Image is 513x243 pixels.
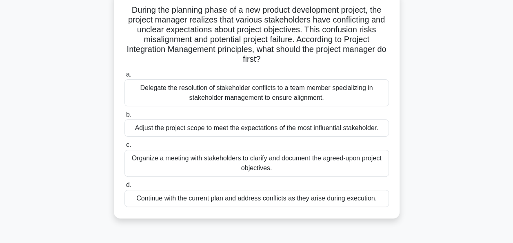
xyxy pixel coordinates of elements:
[126,181,131,188] span: d.
[124,190,389,207] div: Continue with the current plan and address conflicts as they arise during execution.
[126,141,131,148] span: c.
[124,5,390,65] h5: During the planning phase of a new product development project, the project manager realizes that...
[124,150,389,177] div: Organize a meeting with stakeholders to clarify and document the agreed-upon project objectives.
[124,79,389,106] div: Delegate the resolution of stakeholder conflicts to a team member specializing in stakeholder man...
[124,119,389,137] div: Adjust the project scope to meet the expectations of the most influential stakeholder.
[126,111,131,118] span: b.
[126,71,131,78] span: a.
